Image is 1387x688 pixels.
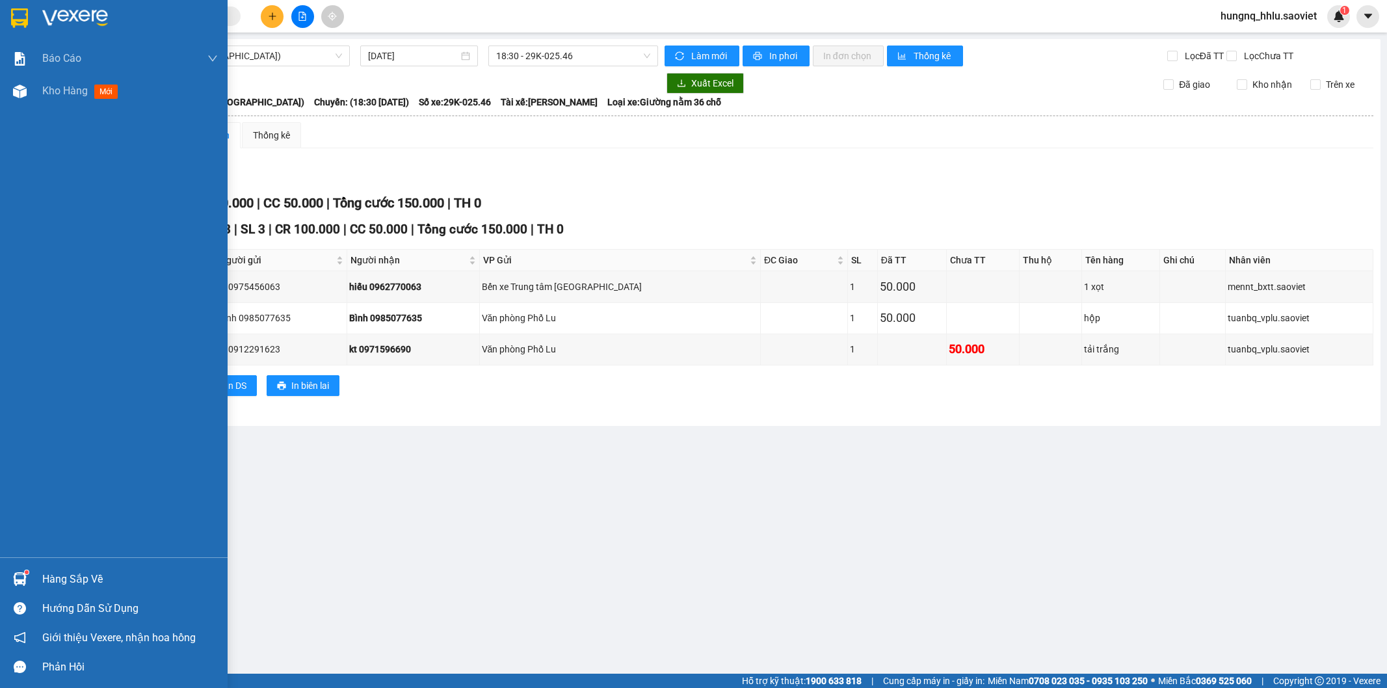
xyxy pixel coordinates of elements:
[298,12,307,21] span: file-add
[743,46,810,66] button: printerIn phơi
[417,222,527,237] span: Tổng cước 150.000
[218,342,345,356] div: kt 0912291623
[813,46,884,66] button: In đơn chọn
[42,85,88,97] span: Kho hàng
[742,674,862,688] span: Hỗ trợ kỹ thuật:
[1321,77,1360,92] span: Trên xe
[677,79,686,89] span: download
[1226,250,1373,271] th: Nhân viên
[480,271,761,302] td: Bến xe Trung tâm Lào Cai
[201,375,257,396] button: printerIn DS
[871,674,873,688] span: |
[349,311,477,325] div: Bình 0985077635
[1356,5,1379,28] button: caret-down
[914,49,953,63] span: Thống kê
[764,253,834,267] span: ĐC Giao
[13,572,27,586] img: warehouse-icon
[880,278,944,296] div: 50.000
[537,222,564,237] span: TH 0
[691,76,733,90] span: Xuất Excel
[350,222,408,237] span: CC 50.000
[343,222,347,237] span: |
[480,303,761,334] td: Văn phòng Phố Lu
[1228,342,1371,356] div: tuanbq_vplu.saoviet
[1158,674,1252,688] span: Miền Bắc
[326,195,330,211] span: |
[769,49,799,63] span: In phơi
[883,674,984,688] span: Cung cấp máy in - giấy in:
[42,50,81,66] span: Báo cáo
[94,85,118,99] span: mới
[263,195,323,211] span: CC 50.000
[275,222,340,237] span: CR 100.000
[1210,8,1327,24] span: hungnq_hhlu.saoviet
[806,676,862,686] strong: 1900 633 818
[1084,280,1157,294] div: 1 xọt
[1029,676,1148,686] strong: 0708 023 035 - 0935 103 250
[314,95,409,109] span: Chuyến: (18:30 [DATE])
[234,222,237,237] span: |
[897,51,908,62] span: bar-chart
[1340,6,1349,15] sup: 1
[291,5,314,28] button: file-add
[333,195,444,211] span: Tổng cước 150.000
[880,309,944,327] div: 50.000
[1342,6,1347,15] span: 1
[753,51,764,62] span: printer
[267,375,339,396] button: printerIn biên lai
[411,222,414,237] span: |
[878,250,947,271] th: Đã TT
[454,195,481,211] span: TH 0
[349,342,477,356] div: kt 0971596690
[277,381,286,391] span: printer
[1228,311,1371,325] div: tuanbq_vplu.saoviet
[1174,77,1215,92] span: Đã giao
[419,95,491,109] span: Số xe: 29K-025.46
[226,378,246,393] span: In DS
[949,340,1018,358] div: 50.000
[42,629,196,646] span: Giới thiệu Vexere, nhận hoa hồng
[13,85,27,98] img: warehouse-icon
[1084,342,1157,356] div: tải trắng
[1082,250,1160,271] th: Tên hàng
[1362,10,1374,22] span: caret-down
[349,280,477,294] div: hiếu 0962770063
[14,602,26,615] span: question-circle
[1247,77,1297,92] span: Kho nhận
[483,253,747,267] span: VP Gửi
[1160,250,1226,271] th: Ghi chú
[447,195,451,211] span: |
[1239,49,1295,63] span: Lọc Chưa TT
[1333,10,1345,22] img: icon-new-feature
[218,311,345,325] div: Bình 0985077635
[675,51,686,62] span: sync
[665,46,739,66] button: syncLàm mới
[947,250,1020,271] th: Chưa TT
[850,280,875,294] div: 1
[218,280,345,294] div: kt 0975456063
[480,334,761,365] td: Văn phòng Phố Lu
[496,46,650,66] span: 18:30 - 29K-025.46
[1084,311,1157,325] div: hộp
[368,49,458,63] input: 11/08/2025
[257,195,260,211] span: |
[42,570,218,589] div: Hàng sắp về
[1228,280,1371,294] div: mennt_bxtt.saoviet
[269,222,272,237] span: |
[1151,678,1155,683] span: ⚪️
[691,49,729,63] span: Làm mới
[220,253,334,267] span: Người gửi
[531,222,534,237] span: |
[850,311,875,325] div: 1
[1020,250,1082,271] th: Thu hộ
[241,222,265,237] span: SL 3
[268,12,277,21] span: plus
[1196,676,1252,686] strong: 0369 525 060
[25,570,29,574] sup: 1
[350,253,466,267] span: Người nhận
[850,342,875,356] div: 1
[328,12,337,21] span: aim
[196,222,231,237] span: Đơn 3
[887,46,963,66] button: bar-chartThống kê
[1262,674,1263,688] span: |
